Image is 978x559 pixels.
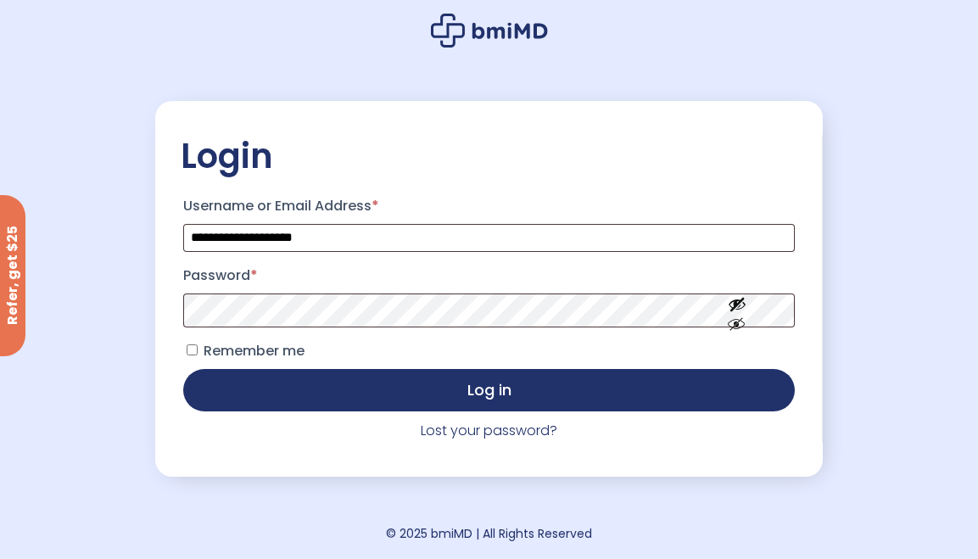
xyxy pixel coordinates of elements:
span: Remember me [204,341,305,361]
input: Remember me [187,344,198,355]
h2: Login [181,135,796,177]
button: Log in [183,369,794,411]
label: Username or Email Address [183,193,794,220]
label: Password [183,262,794,289]
div: © 2025 bmiMD | All Rights Reserved [386,522,592,545]
a: Lost your password? [421,421,557,440]
button: Show password [690,281,785,339]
